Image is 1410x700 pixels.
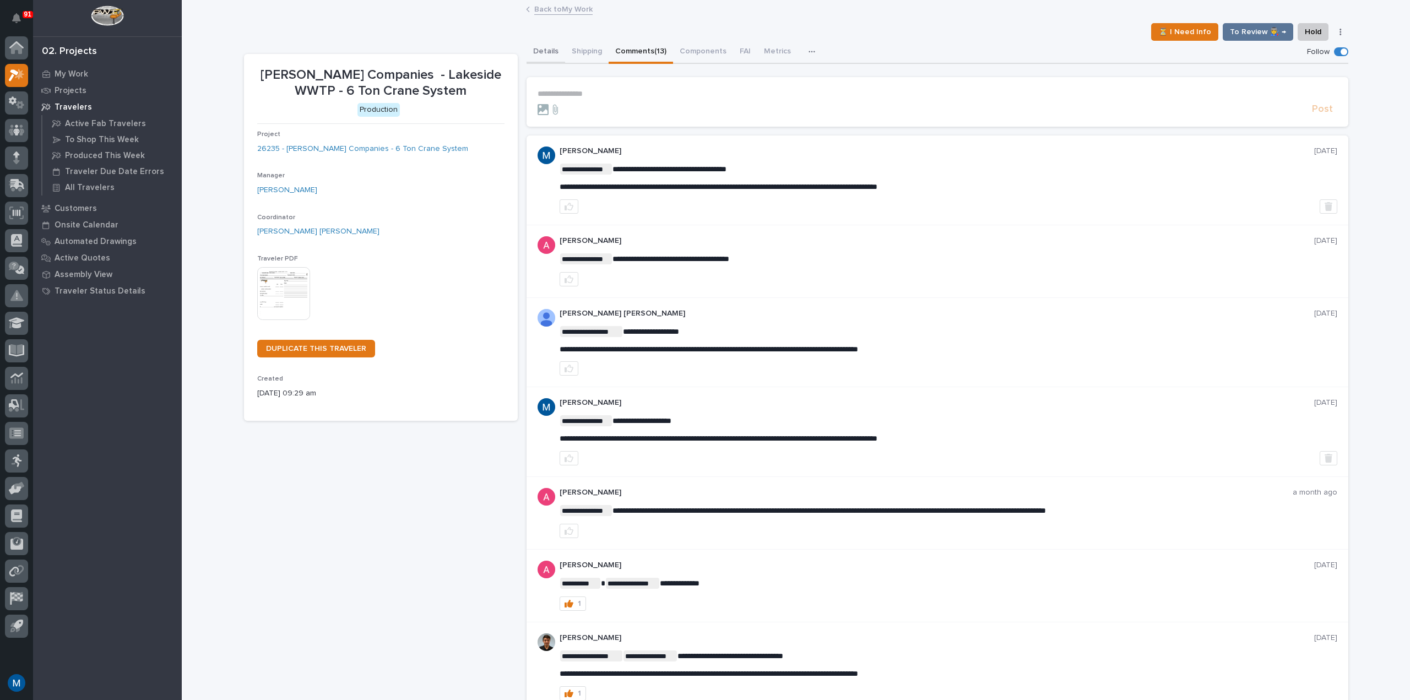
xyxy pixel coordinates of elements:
p: 91 [24,10,31,18]
a: Onsite Calendar [33,216,182,233]
a: DUPLICATE THIS TRAVELER [257,340,375,357]
button: Hold [1298,23,1328,41]
p: My Work [55,69,88,79]
p: [DATE] [1314,236,1337,246]
button: users-avatar [5,671,28,694]
p: [PERSON_NAME] [560,488,1293,497]
p: [PERSON_NAME] [560,561,1314,570]
button: FAI [733,41,757,64]
p: Traveler Status Details [55,286,145,296]
p: Automated Drawings [55,237,137,247]
button: like this post [560,199,578,214]
a: Back toMy Work [534,2,593,15]
button: 1 [560,596,586,611]
button: Metrics [757,41,798,64]
p: Customers [55,204,97,214]
a: Assembly View [33,266,182,283]
div: Production [357,103,400,117]
a: [PERSON_NAME] [PERSON_NAME] [257,226,379,237]
a: Active Fab Travelers [42,116,182,131]
a: To Shop This Week [42,132,182,147]
span: ⏳ I Need Info [1158,25,1211,39]
a: Active Quotes [33,249,182,266]
img: ACg8ocIvjV8JvZpAypjhyiWMpaojd8dqkqUuCyfg92_2FdJdOC49qw=s96-c [538,398,555,416]
button: ⏳ I Need Info [1151,23,1218,41]
a: [PERSON_NAME] [257,185,317,196]
button: Comments (13) [609,41,673,64]
span: Traveler PDF [257,256,298,262]
p: [PERSON_NAME] [560,633,1314,643]
a: My Work [33,66,182,82]
a: Automated Drawings [33,233,182,249]
span: Created [257,376,283,382]
button: To Review 👨‍🏭 → [1223,23,1293,41]
button: Delete post [1320,451,1337,465]
p: [DATE] [1314,633,1337,643]
img: ACg8ocKcMZQ4tabbC1K-lsv7XHeQNnaFu4gsgPufzKnNmz0_a9aUSA=s96-c [538,236,555,254]
a: Traveler Due Date Errors [42,164,182,179]
p: [PERSON_NAME] [560,398,1314,408]
button: like this post [560,451,578,465]
p: Follow [1307,47,1330,57]
p: Travelers [55,102,92,112]
p: Assembly View [55,270,112,280]
button: Delete post [1320,199,1337,214]
img: ACg8ocIvjV8JvZpAypjhyiWMpaojd8dqkqUuCyfg92_2FdJdOC49qw=s96-c [538,146,555,164]
a: Customers [33,200,182,216]
a: All Travelers [42,180,182,195]
p: Active Fab Travelers [65,119,146,129]
p: [PERSON_NAME] [PERSON_NAME] [560,309,1314,318]
div: 1 [578,690,581,697]
p: Traveler Due Date Errors [65,167,164,177]
p: Active Quotes [55,253,110,263]
p: [DATE] [1314,309,1337,318]
p: a month ago [1293,488,1337,497]
button: Shipping [565,41,609,64]
p: All Travelers [65,183,115,193]
span: DUPLICATE THIS TRAVELER [266,345,366,352]
p: Onsite Calendar [55,220,118,230]
img: Workspace Logo [91,6,123,26]
a: Projects [33,82,182,99]
span: Hold [1305,25,1321,39]
button: Components [673,41,733,64]
button: like this post [560,272,578,286]
span: Manager [257,172,285,179]
p: Produced This Week [65,151,145,161]
div: Notifications91 [14,13,28,31]
span: To Review 👨‍🏭 → [1230,25,1286,39]
p: To Shop This Week [65,135,139,145]
a: Traveler Status Details [33,283,182,299]
button: like this post [560,361,578,376]
button: Notifications [5,7,28,30]
img: ACg8ocKcMZQ4tabbC1K-lsv7XHeQNnaFu4gsgPufzKnNmz0_a9aUSA=s96-c [538,488,555,506]
a: Travelers [33,99,182,115]
p: Projects [55,86,86,96]
p: [DATE] 09:29 am [257,388,505,399]
img: ACg8ocKcMZQ4tabbC1K-lsv7XHeQNnaFu4gsgPufzKnNmz0_a9aUSA=s96-c [538,561,555,578]
a: Produced This Week [42,148,182,163]
p: [PERSON_NAME] [560,146,1314,156]
p: [DATE] [1314,398,1337,408]
p: [DATE] [1314,146,1337,156]
div: 02. Projects [42,46,97,58]
p: [PERSON_NAME] [560,236,1314,246]
img: AD_cMMRcK_lR-hunIWE1GUPcUjzJ19X9Uk7D-9skk6qMORDJB_ZroAFOMmnE07bDdh4EHUMJPuIZ72TfOWJm2e1TqCAEecOOP... [538,309,555,327]
div: 1 [578,600,581,607]
p: [PERSON_NAME] Companies - Lakeside WWTP - 6 Ton Crane System [257,67,505,99]
button: Details [527,41,565,64]
button: Post [1308,103,1337,116]
span: Post [1312,103,1333,116]
button: like this post [560,524,578,538]
img: AOh14Gjx62Rlbesu-yIIyH4c_jqdfkUZL5_Os84z4H1p=s96-c [538,633,555,651]
p: [DATE] [1314,561,1337,570]
a: 26235 - [PERSON_NAME] Companies - 6 Ton Crane System [257,143,468,155]
span: Project [257,131,280,138]
span: Coordinator [257,214,295,221]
